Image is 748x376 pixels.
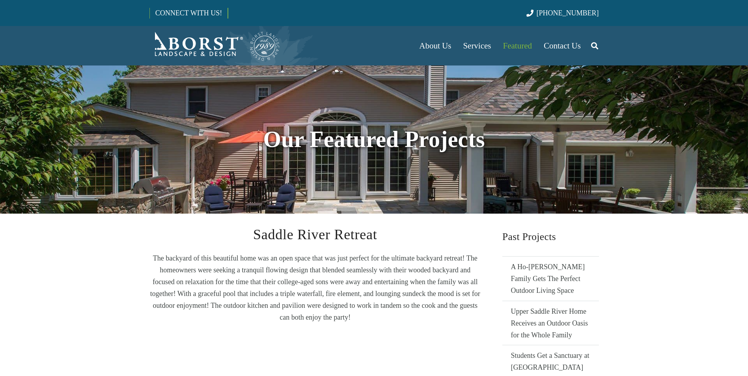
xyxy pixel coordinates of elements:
a: Contact Us [538,26,587,65]
a: About Us [413,26,457,65]
a: Search [587,36,603,56]
strong: Our Featured Projects [263,127,485,152]
span: [PHONE_NUMBER] [537,9,599,17]
h2: Past Projects [502,228,599,246]
a: Upper Saddle River Home Receives an Outdoor Oasis for the Whole Family [502,301,599,345]
span: Contact Us [544,41,581,50]
a: A Ho-[PERSON_NAME] Family Gets The Perfect Outdoor Living Space [502,256,599,301]
h2: Saddle River Retreat [149,228,481,242]
span: Featured [503,41,532,50]
span: Services [463,41,491,50]
a: Featured [497,26,538,65]
a: [PHONE_NUMBER] [526,9,599,17]
p: The backyard of this beautiful home was an open space that was just perfect for the ultimate back... [149,252,481,323]
a: Borst-Logo [149,30,280,61]
span: About Us [419,41,451,50]
a: CONNECT WITH US! [150,4,228,22]
a: Services [457,26,497,65]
